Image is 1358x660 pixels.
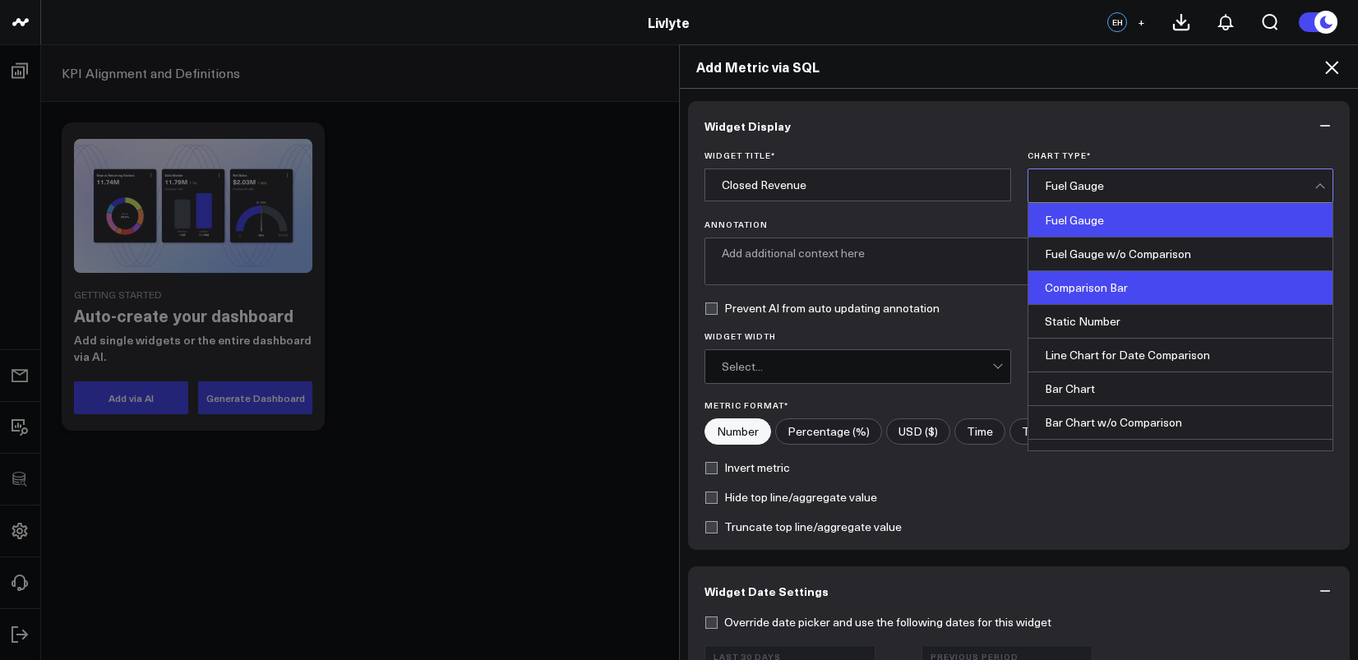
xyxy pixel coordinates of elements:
div: Select... [722,360,992,373]
label: Override date picker and use the following dates for this widget [704,616,1051,629]
input: Enter your widget title [704,168,1011,201]
div: Fuel Gauge w/o Comparison [1028,238,1333,271]
label: Chart Type * [1028,150,1334,160]
button: + [1131,12,1151,32]
div: Bar Chart [1028,372,1333,406]
div: Static Number [1028,305,1333,339]
span: Widget Display [704,119,791,132]
label: Prevent AI from auto updating annotation [704,302,940,315]
span: + [1138,16,1145,28]
h2: Add Metric via SQL [696,58,1342,76]
label: Hide top line/aggregate value [704,491,877,504]
label: Truncate top line/aggregate value [704,520,902,533]
label: Widget Width [704,331,1011,341]
div: Comparison Bar [1028,271,1333,305]
div: Line Chart for Date Comparison [1028,339,1333,372]
label: Widget Title * [704,150,1011,160]
label: Annotation [704,219,1333,229]
div: Fuel Gauge [1028,204,1333,238]
span: Widget Date Settings [704,584,829,598]
div: EH [1107,12,1127,32]
label: USD ($) [886,418,950,445]
a: Livlyte [648,13,690,31]
div: Wide Bar Chart [1028,440,1333,473]
label: Number [704,418,771,445]
button: Widget Display [688,101,1350,150]
label: Percentage (%) [775,418,882,445]
label: Metric Format* [704,400,1333,410]
label: Invert metric [704,461,790,474]
label: Text [1009,418,1058,445]
div: Bar Chart w/o Comparison [1028,406,1333,440]
label: Time [954,418,1005,445]
button: Widget Date Settings [688,566,1350,616]
div: Fuel Gauge [1045,179,1315,192]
